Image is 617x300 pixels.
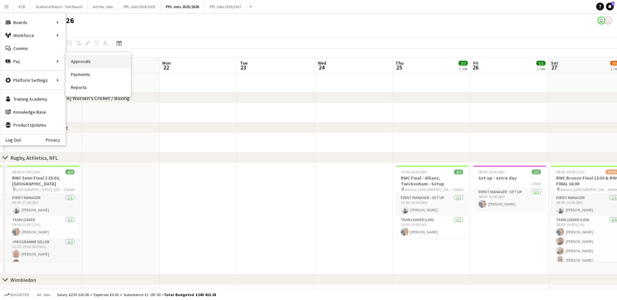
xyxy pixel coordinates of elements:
app-card-role: Event Manager1/109:00-17:00 (8h)[PERSON_NAME] [7,194,80,216]
span: 08:00-16:00 (8h) [478,169,505,174]
span: Sat [551,60,558,66]
span: Mon [162,60,171,66]
span: 2/2 [459,61,468,66]
app-card-role: Programme Seller2/212:30-19:00 (6h30m)[PERSON_NAME][PERSON_NAME] [7,238,80,270]
span: 1/1 [536,61,545,66]
app-job-card: 08:00-16:00 (8h)1/1Set up - extra day1 RoleEvent Manager - Set up1/108:00-16:00 (8h)[PERSON_NAME] [473,166,546,210]
span: [GEOGRAPHIC_DATA], [GEOGRAPHIC_DATA] [16,187,63,192]
button: Ad Hoc Jobs [88,0,118,13]
div: Pay [0,55,65,68]
span: Allianz, [GEOGRAPHIC_DATA] [405,187,452,192]
div: 1 Job [459,66,467,71]
button: PPL Jobs 2025/2026 [161,0,205,13]
span: Total Budgeted £240 413.38 [164,292,216,297]
span: Wed [318,60,326,66]
h3: Set up - extra day [473,175,546,181]
span: 3 [611,2,614,6]
app-user-avatar: Jane Barron [604,17,612,24]
button: PPL Jobs 2024/2025 [118,0,161,13]
span: 22 [161,64,171,71]
app-user-avatar: Jane Barron [597,17,605,24]
h3: RWC Semi Final 2 15:30, [GEOGRAPHIC_DATA] [7,175,80,187]
span: Thu [396,60,404,66]
span: 23 [239,64,248,71]
a: Log Out [0,137,21,143]
a: Approvals [66,55,131,68]
button: ECB [13,0,31,13]
span: 2/2 [454,169,463,174]
div: Salary £239 226.38 + Expenses £0.00 + Subsistence £1 187.00 = [57,292,216,297]
app-job-card: 10:00-16:00 (6h)2/2RWC Final - Allianz, Twickenham - Setup Allianz, [GEOGRAPHIC_DATA]2 RolesEvent... [396,166,468,238]
a: Training Academy [0,93,65,106]
div: Wimbledon [10,277,36,283]
a: Product Updates [0,119,65,131]
app-card-role: Event Manager - Set up1/108:00-16:00 (8h)[PERSON_NAME] [473,188,546,210]
app-job-card: 09:00-21:00 (12h)4/4RWC Semi Final 2 15:30, [GEOGRAPHIC_DATA] [GEOGRAPHIC_DATA], [GEOGRAPHIC_DATA... [7,166,80,262]
span: Fri [473,60,478,66]
button: Budgeted [3,291,30,298]
app-card-role: Event Manager - Set up1/110:00-16:00 (6h)[PERSON_NAME] [396,194,468,216]
a: Reports [66,81,131,94]
a: Knowledge Base [0,106,65,119]
span: 26 [472,64,478,71]
span: 25 [395,64,404,71]
span: Budgeted [10,293,29,297]
div: Workforce [0,29,65,42]
div: Rugby, Athletics, NFL [10,155,58,161]
h3: RWC Final - Allianz, Twickenham - Setup [396,175,468,187]
span: 2 Roles [452,187,463,192]
a: Privacy [46,137,65,143]
button: Scotland Match - Test Board [31,0,88,13]
a: Payments [66,68,131,81]
span: 24 [317,64,326,71]
span: Tue [240,60,248,66]
span: 27 [550,64,558,71]
button: PPL Jobs 2026/2027 [205,0,247,13]
span: All jobs [36,292,51,297]
div: 1 Job [537,66,545,71]
span: 4/4 [65,169,74,174]
a: 3 [606,3,614,10]
div: Platform Settings [0,74,65,87]
app-card-role: Team Leader (LDN)1/110:00-16:00 (6h)[PERSON_NAME] [396,216,468,238]
div: (W) [DEMOGRAPHIC_DATA] Women's Cricket / Boxing [10,95,130,101]
span: 09:00-21:00 (12h) [12,169,40,174]
div: Boards [0,16,65,29]
a: Comms [0,42,65,55]
span: 3 Roles [63,187,74,192]
span: Allianz, [GEOGRAPHIC_DATA] [560,187,608,192]
span: 10:00-16:00 (6h) [401,169,427,174]
app-card-role: Team Leader1/109:00-21:00 (12h)[PERSON_NAME] [7,216,80,238]
span: 1/1 [532,169,541,174]
span: 08:00-19:00 (11h) [556,169,584,174]
span: 1 Role [531,181,541,186]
